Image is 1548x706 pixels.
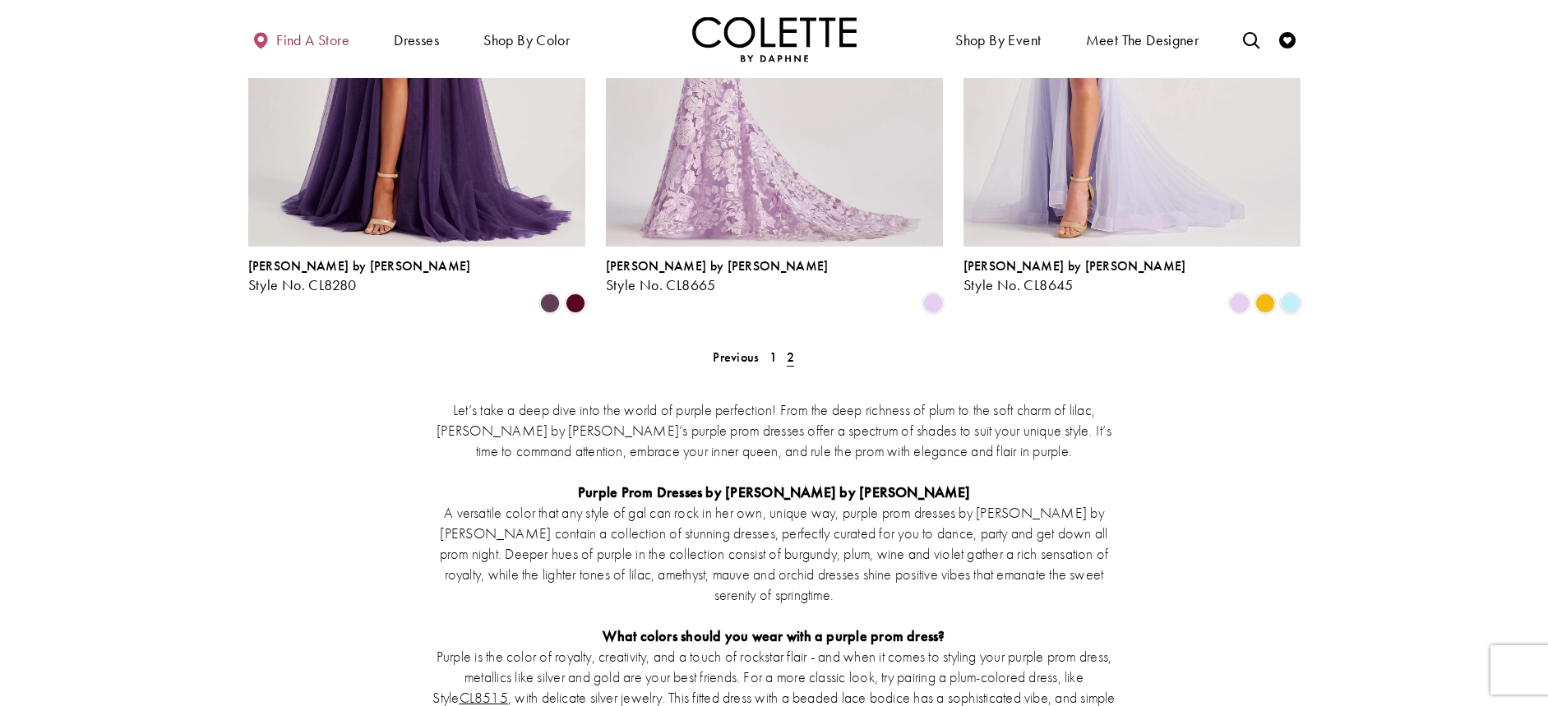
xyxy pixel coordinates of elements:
[578,482,970,501] strong: Purple Prom Dresses by [PERSON_NAME] by [PERSON_NAME]
[765,345,782,369] a: 1
[955,32,1041,48] span: Shop By Event
[248,16,353,62] a: Find a store
[390,16,443,62] span: Dresses
[708,345,764,369] a: Prev Page
[1230,293,1250,313] i: Lilac
[606,259,829,293] div: Colette by Daphne Style No. CL8665
[963,275,1074,294] span: Style No. CL8645
[248,257,471,275] span: [PERSON_NAME] by [PERSON_NAME]
[276,32,349,48] span: Find a store
[566,293,585,313] i: Burgundy
[479,16,574,62] span: Shop by color
[248,275,357,294] span: Style No. CL8280
[540,293,560,313] i: Plum
[923,293,943,313] i: Lilac
[1239,16,1264,62] a: Toggle search
[425,399,1124,461] p: Let’s take a deep dive into the world of purple perfection! From the deep richness of plum to the...
[713,348,759,366] span: Previous
[394,32,439,48] span: Dresses
[603,626,945,645] strong: What colors should you wear with a purple prom dress?
[248,259,471,293] div: Colette by Daphne Style No. CL8280
[782,345,799,369] span: Current page
[606,275,716,294] span: Style No. CL8665
[1275,16,1300,62] a: Check Wishlist
[769,348,777,366] span: 1
[1255,293,1275,313] i: Buttercup
[963,259,1186,293] div: Colette by Daphne Style No. CL8645
[963,257,1186,275] span: [PERSON_NAME] by [PERSON_NAME]
[787,348,794,366] span: 2
[951,16,1045,62] span: Shop By Event
[692,16,857,62] img: Colette by Daphne
[692,16,857,62] a: Visit Home Page
[483,32,570,48] span: Shop by color
[425,502,1124,605] p: A versatile color that any style of gal can rock in her own, unique way, purple prom dresses by [...
[1082,16,1204,62] a: Meet the designer
[1086,32,1199,48] span: Meet the designer
[606,257,829,275] span: [PERSON_NAME] by [PERSON_NAME]
[1281,293,1301,313] i: Light Blue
